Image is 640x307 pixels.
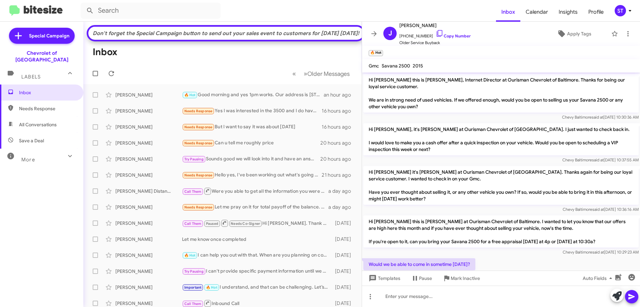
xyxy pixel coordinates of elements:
[300,67,354,81] button: Next
[413,63,423,69] span: 2015
[583,2,609,22] a: Profile
[332,268,356,275] div: [DATE]
[115,156,182,162] div: [PERSON_NAME]
[184,157,204,161] span: Try Pausing
[563,207,639,212] span: Chevy Baltimore [DATE] 10:36:16 AM
[362,272,406,284] button: Templates
[19,121,57,128] span: All Conversations
[21,74,41,80] span: Labels
[363,215,639,248] p: Hi [PERSON_NAME] this is [PERSON_NAME] at Ourisman Chevrolet of Baltimore. I wanted to let you kn...
[182,268,332,275] div: I can't provide specific payment information until we send it over to the banks, but I suggest vi...
[93,47,117,57] h1: Inbox
[328,204,356,210] div: a day ago
[520,2,553,22] a: Calendar
[115,92,182,98] div: [PERSON_NAME]
[496,2,520,22] span: Inbox
[184,93,196,97] span: 🔥 Hot
[406,272,437,284] button: Pause
[592,250,604,255] span: said at
[182,123,322,131] div: But I want to say it was about [DATE]
[115,284,182,291] div: [PERSON_NAME]
[184,302,202,306] span: Call Them
[182,236,332,243] div: Let me know once completed
[577,272,620,284] button: Auto Fields
[540,28,608,40] button: Apply Tags
[562,115,639,120] span: Chevy Baltimore [DATE] 10:30:36 AM
[184,253,196,258] span: 🔥 Hot
[562,157,639,162] span: Chevy Baltimore [DATE] 10:37:55 AM
[182,284,332,291] div: I understand, and that can be challenging. Let’s discuss your current vehicle and explore potenti...
[231,221,260,226] span: Needs Co-Signer
[324,92,356,98] div: an hour ago
[451,272,480,284] span: Mark Inactive
[182,219,332,227] div: Hi [PERSON_NAME]. Thank you for the follow-up The sales person was excellent and I was ready to u...
[19,137,44,144] span: Save a Deal
[332,236,356,243] div: [DATE]
[182,91,324,99] div: Good morning and yes 1pm works. Our address is [STREET_ADDRESS]
[328,188,356,194] div: a day ago
[182,139,320,147] div: Can u tell me roughly price
[115,252,182,259] div: [PERSON_NAME]
[184,141,213,145] span: Needs Response
[92,30,360,37] div: Don't forget the Special Campaign button to send out your sales event to customers for [DATE] [DA...
[367,272,400,284] span: Templates
[19,105,76,112] span: Needs Response
[399,39,471,46] span: Older Service Buyback
[388,28,392,39] span: J
[115,188,182,194] div: [PERSON_NAME] Distance
[184,221,202,226] span: Call Them
[9,28,75,44] a: Special Campaign
[583,272,615,284] span: Auto Fields
[609,5,633,16] button: ST
[399,29,471,39] span: [PHONE_NUMBER]
[304,69,307,78] span: »
[332,300,356,307] div: [DATE]
[115,204,182,210] div: [PERSON_NAME]
[29,32,69,39] span: Special Campaign
[184,285,202,290] span: Important
[115,300,182,307] div: [PERSON_NAME]
[332,252,356,259] div: [DATE]
[419,272,432,284] span: Pause
[322,108,356,114] div: 16 hours ago
[615,5,626,16] div: ST
[332,284,356,291] div: [DATE]
[182,155,320,163] div: Sounds good we will look into it and have an answer for you when your ready
[115,268,182,275] div: [PERSON_NAME]
[184,125,213,129] span: Needs Response
[369,50,383,56] small: 🔥 Hot
[115,236,182,243] div: [PERSON_NAME]
[184,173,213,177] span: Needs Response
[206,285,217,290] span: 🔥 Hot
[436,33,471,38] a: Copy Number
[182,107,322,115] div: Yes I was interested in the 3500 and I do have a trade in my 2015 gmc sierra
[115,220,182,226] div: [PERSON_NAME]
[369,63,379,69] span: Gmc
[363,74,639,113] p: Hi [PERSON_NAME] this is [PERSON_NAME], Internet Director at Ourisman Chevrolet of Baltimore. Tha...
[182,203,328,211] div: Let me pray on it for total payoff of the balance. 54,436 mi.
[563,250,639,255] span: Chevy Baltimore [DATE] 10:29:23 AM
[553,2,583,22] a: Insights
[182,187,328,195] div: Were you able to get all the information you were looking for [DATE] ?
[332,220,356,226] div: [DATE]
[567,28,591,40] span: Apply Tags
[289,67,354,81] nav: Page navigation example
[288,67,300,81] button: Previous
[320,140,356,146] div: 20 hours ago
[184,189,202,194] span: Call Them
[184,269,204,274] span: Try Pausing
[292,69,296,78] span: «
[363,166,639,205] p: Hi [PERSON_NAME] it's [PERSON_NAME] at Ourisman Chevrolet of [GEOGRAPHIC_DATA]. Thanks again for ...
[322,172,356,178] div: 21 hours ago
[182,252,332,259] div: I can help you out with that. When are you planning on coming down to possibly finalize your deal...
[115,140,182,146] div: [PERSON_NAME]
[115,108,182,114] div: [PERSON_NAME]
[437,272,485,284] button: Mark Inactive
[322,124,356,130] div: 16 hours ago
[184,109,213,113] span: Needs Response
[592,115,603,120] span: said at
[115,172,182,178] div: [PERSON_NAME]
[115,124,182,130] div: [PERSON_NAME]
